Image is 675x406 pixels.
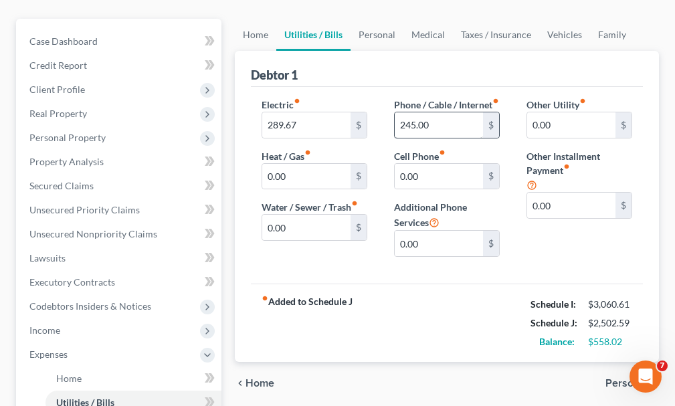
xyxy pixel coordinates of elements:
div: $558.02 [588,335,632,348]
input: -- [262,112,351,138]
span: Credit Report [29,60,87,71]
span: Unsecured Priority Claims [29,204,140,215]
label: Water / Sewer / Trash [262,200,358,214]
span: Property Analysis [29,156,104,167]
label: Heat / Gas [262,149,311,163]
label: Other Installment Payment [526,149,632,177]
span: Lawsuits [29,252,66,264]
span: Personal [605,378,648,389]
span: Personal Property [29,132,106,143]
span: Unsecured Nonpriority Claims [29,228,157,239]
input: -- [395,231,483,256]
a: Unsecured Nonpriority Claims [19,222,221,246]
span: Case Dashboard [29,35,98,47]
a: Unsecured Priority Claims [19,198,221,222]
span: Home [246,378,274,389]
a: Case Dashboard [19,29,221,54]
span: Home [56,373,82,384]
i: fiber_manual_record [579,98,586,104]
span: Client Profile [29,84,85,95]
div: $ [615,193,632,218]
i: chevron_left [235,378,246,389]
div: $3,060.61 [588,298,632,311]
div: $ [351,164,367,189]
a: Home [45,367,221,391]
i: fiber_manual_record [262,295,268,302]
input: -- [262,164,351,189]
i: fiber_manual_record [439,149,446,156]
strong: Added to Schedule J [262,295,353,351]
a: Lawsuits [19,246,221,270]
a: Family [590,19,634,51]
iframe: Intercom live chat [630,361,662,393]
input: -- [527,193,615,218]
label: Additional Phone Services [394,200,500,230]
a: Taxes / Insurance [453,19,539,51]
i: fiber_manual_record [304,149,311,156]
span: Income [29,324,60,336]
a: Home [235,19,276,51]
strong: Schedule J: [531,317,577,328]
a: Credit Report [19,54,221,78]
input: -- [262,215,351,240]
a: Utilities / Bills [276,19,351,51]
span: 7 [657,361,668,371]
a: Executory Contracts [19,270,221,294]
i: fiber_manual_record [351,200,358,207]
div: $ [483,231,499,256]
a: Medical [403,19,453,51]
label: Electric [262,98,300,112]
a: Secured Claims [19,174,221,198]
strong: Balance: [539,336,575,347]
i: fiber_manual_record [492,98,499,104]
span: Codebtors Insiders & Notices [29,300,151,312]
span: Secured Claims [29,180,94,191]
div: $ [483,112,499,138]
input: -- [527,112,615,138]
strong: Schedule I: [531,298,576,310]
button: chevron_left Home [235,378,274,389]
label: Phone / Cable / Internet [394,98,499,112]
div: $ [483,164,499,189]
div: Debtor 1 [251,67,298,83]
input: -- [395,164,483,189]
i: fiber_manual_record [294,98,300,104]
label: Cell Phone [394,149,446,163]
a: Personal [351,19,403,51]
div: $ [351,112,367,138]
span: Executory Contracts [29,276,115,288]
div: $ [351,215,367,240]
span: Real Property [29,108,87,119]
span: Expenses [29,348,68,360]
a: Property Analysis [19,150,221,174]
a: Vehicles [539,19,590,51]
button: Personal chevron_right [605,378,659,389]
label: Other Utility [526,98,586,112]
input: -- [395,112,483,138]
div: $ [615,112,632,138]
div: $2,502.59 [588,316,632,330]
i: fiber_manual_record [563,163,570,170]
